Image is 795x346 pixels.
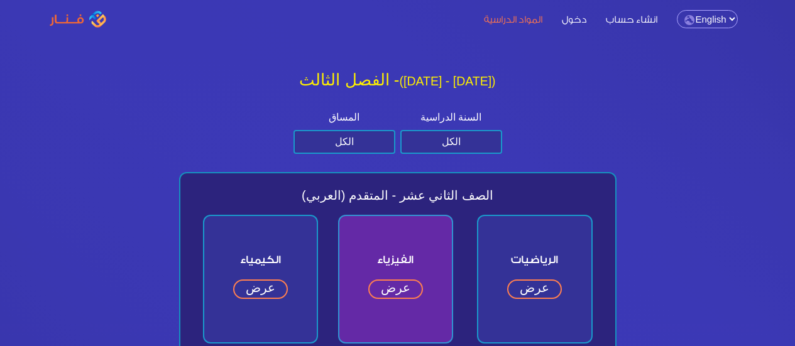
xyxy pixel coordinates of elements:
label: السنة الدراسية [400,110,502,125]
a: عرض [233,279,288,299]
a: دخول [554,12,595,25]
label: المساق [293,110,395,125]
a: المواد الدراسية [476,12,551,25]
span: الفيزياء [339,241,452,278]
span: الصف الثاني عشر - المتقدم (العربي) [193,186,603,205]
span: الرياضيات [478,241,591,278]
a: عرض [368,279,423,299]
img: language.png [684,15,694,25]
small: ([DATE] - [DATE]) [400,74,496,88]
h2: الفصل الثالث - [174,70,622,90]
a: انشاء حساب [598,12,666,25]
span: الكيمياء [204,241,317,278]
a: عرض [507,279,562,299]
